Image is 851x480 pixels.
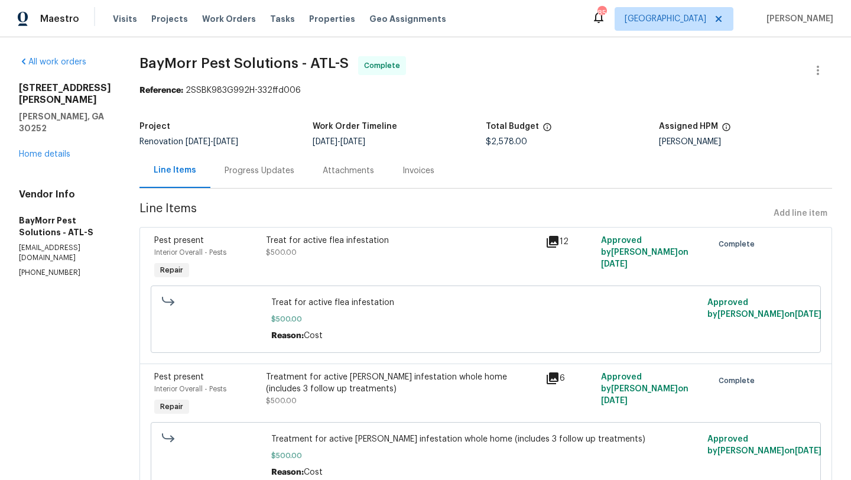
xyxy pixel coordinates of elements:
div: Attachments [323,165,374,177]
div: Progress Updates [225,165,294,177]
span: $500.00 [271,313,701,325]
span: [DATE] [795,310,821,319]
span: Reason: [271,468,304,476]
span: Approved by [PERSON_NAME] on [707,435,821,455]
span: Complete [364,60,405,72]
span: [DATE] [795,447,821,455]
span: Complete [719,238,759,250]
div: 85 [597,7,606,19]
h2: [STREET_ADDRESS][PERSON_NAME] [19,82,111,106]
span: Maestro [40,13,79,25]
span: Geo Assignments [369,13,446,25]
span: Pest present [154,236,204,245]
h5: [PERSON_NAME], GA 30252 [19,111,111,134]
div: Line Items [154,164,196,176]
span: Tasks [270,15,295,23]
span: [DATE] [213,138,238,146]
span: Line Items [139,203,769,225]
h5: Assigned HPM [659,122,718,131]
span: Repair [155,264,188,276]
span: BayMorr Pest Solutions - ATL-S [139,56,349,70]
h5: Project [139,122,170,131]
span: Properties [309,13,355,25]
span: $2,578.00 [486,138,527,146]
span: Visits [113,13,137,25]
span: $500.00 [266,249,297,256]
div: Treatment for active [PERSON_NAME] infestation whole home (includes 3 follow up treatments) [266,371,538,395]
h5: Total Budget [486,122,539,131]
div: 2SSBK983G992H-332ffd006 [139,85,832,96]
span: Work Orders [202,13,256,25]
div: 12 [545,235,594,249]
span: [DATE] [186,138,210,146]
span: Repair [155,401,188,413]
span: Pest present [154,373,204,381]
span: Treat for active flea infestation [271,297,701,309]
span: [DATE] [601,260,628,268]
span: - [186,138,238,146]
span: $500.00 [271,450,701,462]
a: All work orders [19,58,86,66]
h5: Work Order Timeline [313,122,397,131]
span: [PERSON_NAME] [762,13,833,25]
span: [DATE] [601,397,628,405]
span: Renovation [139,138,238,146]
div: Treat for active flea infestation [266,235,538,247]
span: - [313,138,365,146]
span: [GEOGRAPHIC_DATA] [625,13,706,25]
span: Approved by [PERSON_NAME] on [707,299,821,319]
span: $500.00 [266,397,297,404]
div: [PERSON_NAME] [659,138,832,146]
span: The hpm assigned to this work order. [722,122,731,138]
b: Reference: [139,86,183,95]
span: Approved by [PERSON_NAME] on [601,236,688,268]
div: 6 [545,371,594,385]
span: Approved by [PERSON_NAME] on [601,373,688,405]
span: [DATE] [340,138,365,146]
h5: BayMorr Pest Solutions - ATL-S [19,215,111,238]
span: Interior Overall - Pests [154,249,226,256]
span: Interior Overall - Pests [154,385,226,393]
span: [DATE] [313,138,337,146]
p: [PHONE_NUMBER] [19,268,111,278]
span: Treatment for active [PERSON_NAME] infestation whole home (includes 3 follow up treatments) [271,433,701,445]
h4: Vendor Info [19,189,111,200]
span: Complete [719,375,759,387]
div: Invoices [402,165,434,177]
p: [EMAIL_ADDRESS][DOMAIN_NAME] [19,243,111,263]
a: Home details [19,150,70,158]
span: Projects [151,13,188,25]
span: The total cost of line items that have been proposed by Opendoor. This sum includes line items th... [543,122,552,138]
span: Cost [304,332,323,340]
span: Cost [304,468,323,476]
span: Reason: [271,332,304,340]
